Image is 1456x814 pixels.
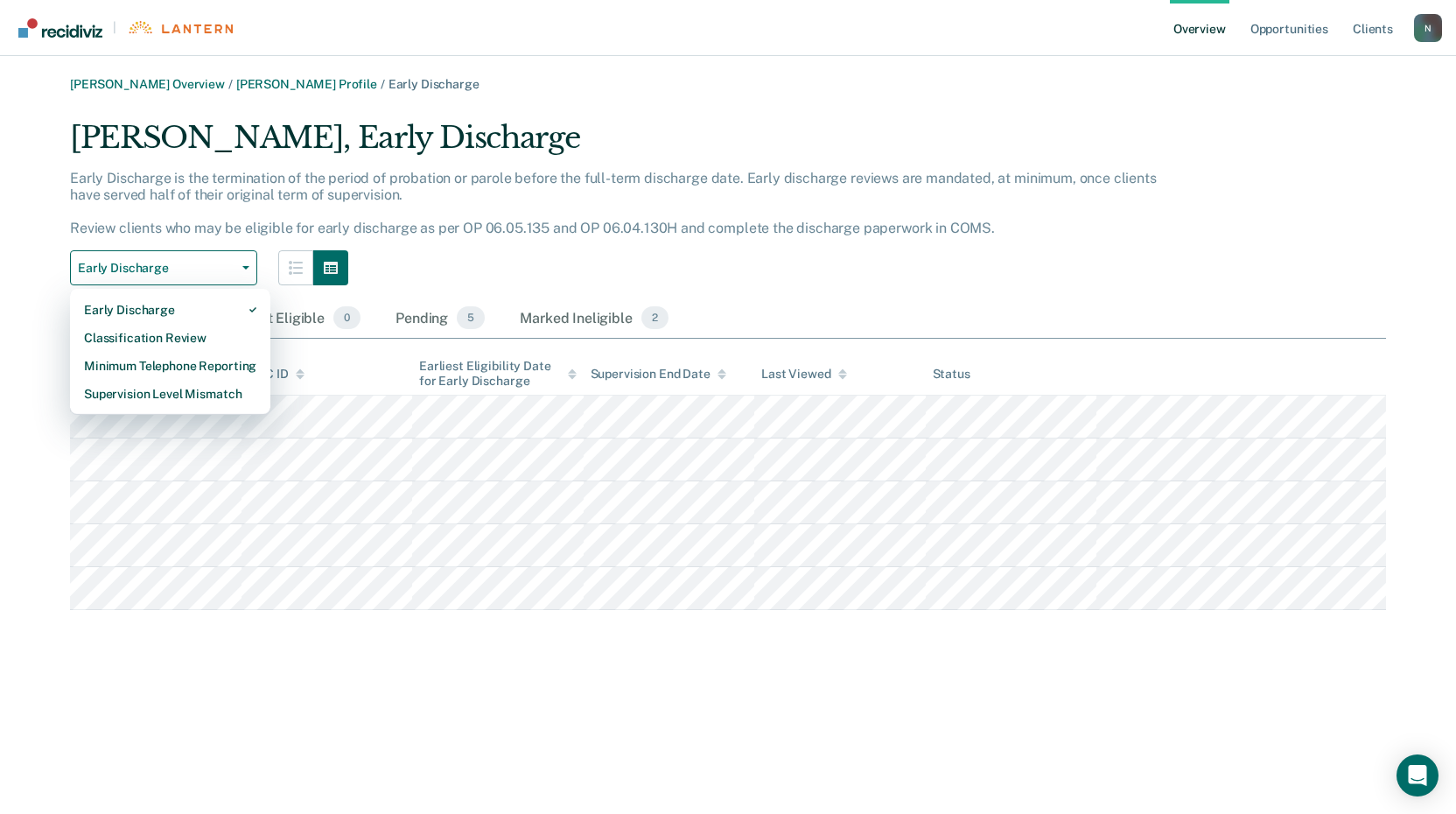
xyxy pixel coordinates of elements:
span: / [377,77,388,91]
div: Classification Review [84,324,256,352]
div: N [1414,14,1442,42]
span: Early Discharge [388,77,479,91]
div: Pending5 [392,299,488,338]
span: / [225,77,236,91]
div: Early Discharge [84,296,256,324]
p: Early Discharge is the termination of the period of probation or parole before the full-term disc... [70,170,1157,237]
span: 0 [333,306,360,329]
span: 5 [457,306,485,329]
span: | [102,20,127,35]
div: Supervision End Date [591,367,726,382]
a: [PERSON_NAME] Profile [236,77,377,91]
div: Open Intercom Messenger [1396,754,1438,796]
div: [PERSON_NAME], Early Discharge [70,120,1162,170]
span: 2 [641,306,668,329]
div: DOC ID [248,367,304,382]
img: Lantern [127,21,233,34]
button: Profile dropdown button [1414,14,1442,42]
span: Early Discharge [78,261,235,276]
div: Supervision Level Mismatch [84,380,256,408]
div: Marked Ineligible2 [516,299,672,338]
div: Status [933,367,970,382]
div: Minimum Telephone Reporting [84,352,256,380]
img: Recidiviz [18,18,102,38]
div: Almost Eligible0 [223,299,364,338]
a: [PERSON_NAME] Overview [70,77,225,91]
div: Last Viewed [761,367,846,382]
div: Earliest Eligibility Date for Early Discharge [419,359,577,389]
button: Early Discharge [70,250,257,285]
